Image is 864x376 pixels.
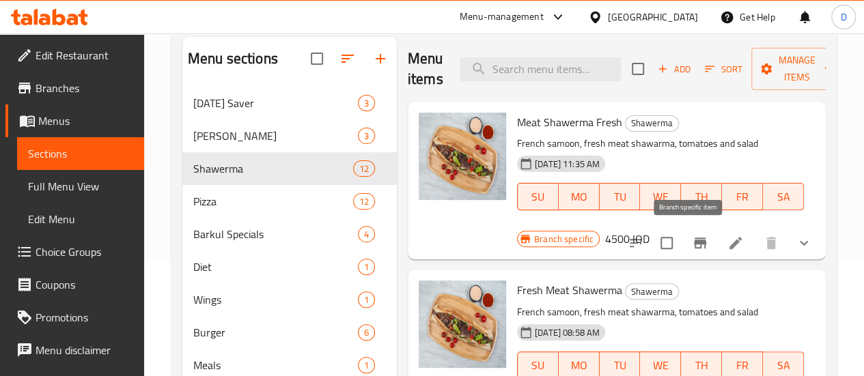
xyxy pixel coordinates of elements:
span: Edit Restaurant [36,47,133,63]
button: Branch-specific-item [684,227,716,259]
button: show more [788,227,820,259]
a: Choice Groups [5,235,144,268]
span: Shawerma [626,115,678,131]
div: [GEOGRAPHIC_DATA] [608,10,698,25]
span: D [840,10,846,25]
span: Wings [193,291,358,308]
span: 12 [354,162,374,175]
span: SA [768,356,798,375]
span: WE [645,356,675,375]
a: Coupons [5,268,144,301]
button: delete [755,227,788,259]
img: Meat Shawerma Fresh [419,113,506,200]
div: [PERSON_NAME]3 [182,119,397,152]
button: TH [681,183,722,210]
span: Fresh Meat Shawerma [517,280,622,300]
span: Sort [705,61,742,77]
span: Full Menu View [28,178,133,194]
span: 3 [359,97,374,110]
span: TH [686,187,716,207]
img: Fresh Meat Shawerma [419,280,506,368]
div: items [353,193,375,209]
span: Branch specific [529,233,599,246]
a: Menu disclaimer [5,334,144,366]
span: 1 [359,293,374,306]
span: 12 [354,195,374,208]
div: items [358,357,375,373]
h2: Menu items [408,48,443,89]
span: WE [645,187,675,207]
span: TH [686,356,716,375]
a: Menus [5,104,144,137]
span: Shawerma [626,284,678,300]
div: Ramadan Saver [193,95,358,111]
button: Add section [364,42,397,75]
button: Sort [701,59,746,80]
div: Shawerma12 [182,152,397,185]
span: Menus [38,113,133,129]
a: Branches [5,72,144,104]
p: French samoon, fresh meat shawarma, tomatoes and salad [517,304,804,321]
span: [DATE] 08:58 AM [529,326,605,339]
span: MO [564,187,594,207]
div: Diet1 [182,250,397,283]
span: Manage items [762,52,832,86]
a: Full Menu View [17,170,144,203]
div: items [358,259,375,275]
span: Meals [193,357,358,373]
div: Barkul Specials4 [182,218,397,250]
span: Diet [193,259,358,275]
a: Promotions [5,301,144,334]
a: Edit menu item [727,235,744,251]
button: WE [640,183,681,210]
span: Select all sections [303,44,331,73]
span: Pizza [193,193,353,209]
span: Barkul Specials [193,226,358,242]
span: Sort items [696,59,751,80]
span: TU [605,187,635,207]
div: items [358,95,375,111]
span: Edit Menu [28,211,133,227]
span: Sort sections [331,42,364,75]
span: Shawerma [193,160,353,177]
button: SU [517,183,559,210]
span: Promotions [36,309,133,326]
div: items [358,291,375,308]
a: Edit Menu [17,203,144,235]
div: Rizo [193,128,358,144]
span: 1 [359,261,374,274]
button: sort-choices [619,227,652,259]
span: 6 [359,326,374,339]
a: Edit Restaurant [5,39,144,72]
span: [DATE] Saver [193,95,358,111]
span: 3 [359,130,374,143]
button: Add [652,59,696,80]
span: Sections [28,145,133,162]
span: 1 [359,359,374,372]
span: Menu disclaimer [36,342,133,358]
div: items [353,160,375,177]
span: SU [523,356,553,375]
span: [DATE] 11:35 AM [529,158,605,171]
h2: Menu sections [188,48,278,69]
div: Wings1 [182,283,397,316]
span: MO [564,356,594,375]
a: Sections [17,137,144,170]
span: Burger [193,324,358,341]
div: Menu-management [460,9,544,25]
span: FR [727,356,757,375]
span: Coupons [36,276,133,293]
p: French samoon, fresh meat shawarma, tomatoes and salad [517,135,804,152]
span: Meat Shawerma Fresh [517,112,622,132]
span: 4 [359,228,374,241]
div: items [358,226,375,242]
span: TU [605,356,635,375]
div: items [358,324,375,341]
